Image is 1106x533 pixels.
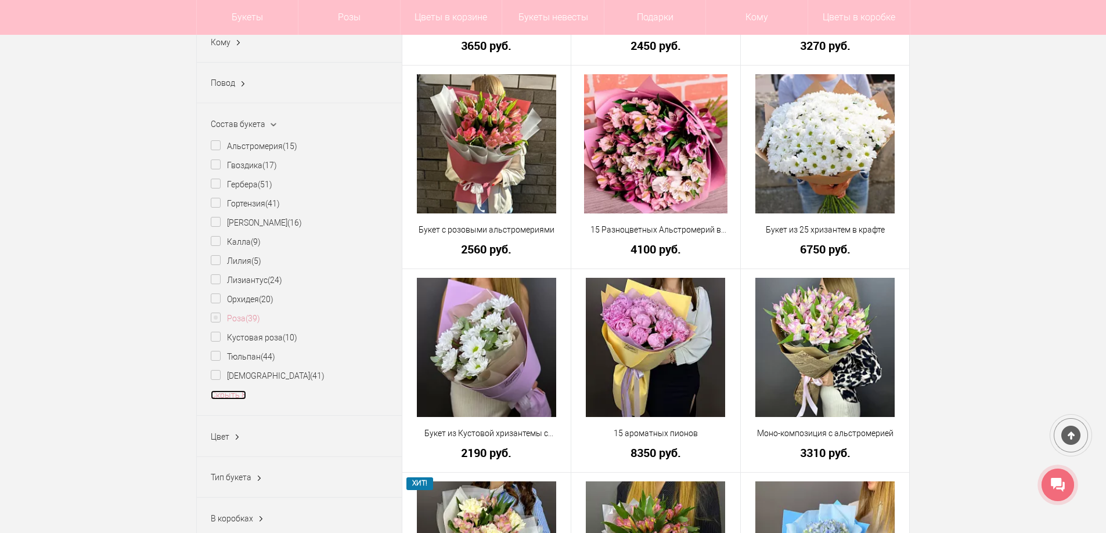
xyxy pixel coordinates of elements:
[410,243,564,255] a: 2560 руб.
[211,140,297,153] label: Альстромерия
[262,161,277,170] ins: (17)
[211,236,261,248] label: Калла
[748,39,902,52] a: 3270 руб.
[579,243,733,255] a: 4100 руб.
[748,447,902,459] a: 3310 руб.
[211,119,265,129] span: Состав букета
[584,74,727,213] img: 15 Разноцветных Альстромерий в упаковке
[259,295,273,304] ins: (20)
[211,293,273,306] label: Орхидея
[579,427,733,440] a: 15 ароматных пионов
[579,447,733,459] a: 8350 руб.
[211,198,280,210] label: Гортензия
[246,314,260,323] ins: (39)
[211,255,261,267] label: Лилия
[261,352,275,361] ins: (44)
[410,39,564,52] a: 3650 руб.
[268,275,282,285] ins: (24)
[755,278,895,417] img: Моно-композиция с альстромерией
[211,38,230,47] span: Кому
[310,371,325,380] ins: (41)
[410,447,564,459] a: 2190 руб.
[258,180,272,189] ins: (51)
[211,332,297,344] label: Кустовая роза
[579,39,733,52] a: 2450 руб.
[748,224,902,236] a: Букет из 25 хризантем в крафте
[211,313,260,325] label: Роза
[410,427,564,440] a: Букет из Кустовой хризантемы с [PERSON_NAME]
[211,159,277,172] label: Гвоздика
[211,514,253,523] span: В коробках
[211,217,302,229] label: [PERSON_NAME]
[755,74,895,213] img: Букет из 25 хризантем в крафте
[251,237,261,246] ins: (9)
[211,370,325,382] label: [DEMOGRAPHIC_DATA]
[283,333,297,342] ins: (10)
[748,243,902,255] a: 6750 руб.
[211,179,272,191] label: Гербера
[211,274,282,287] label: Лизиантус
[579,224,733,236] a: 15 Разноцветных Альстромерий в упаковке
[211,78,235,88] span: Повод
[265,199,280,208] ins: (41)
[211,390,246,400] a: Скрыть 8
[283,142,297,151] ins: (15)
[586,278,725,417] img: 15 ароматных пионов
[251,256,261,266] ins: (5)
[748,427,902,440] a: Моно-композиция с альстромерией
[211,432,229,441] span: Цвет
[406,477,434,490] span: ХИТ!
[417,74,556,213] img: Букет с розовыми альстромериями
[410,224,564,236] a: Букет с розовыми альстромериями
[287,218,302,227] ins: (16)
[417,278,556,417] img: Букет из Кустовой хризантемы с Зеленью
[211,351,275,363] label: Тюльпан
[211,473,251,482] span: Тип букета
